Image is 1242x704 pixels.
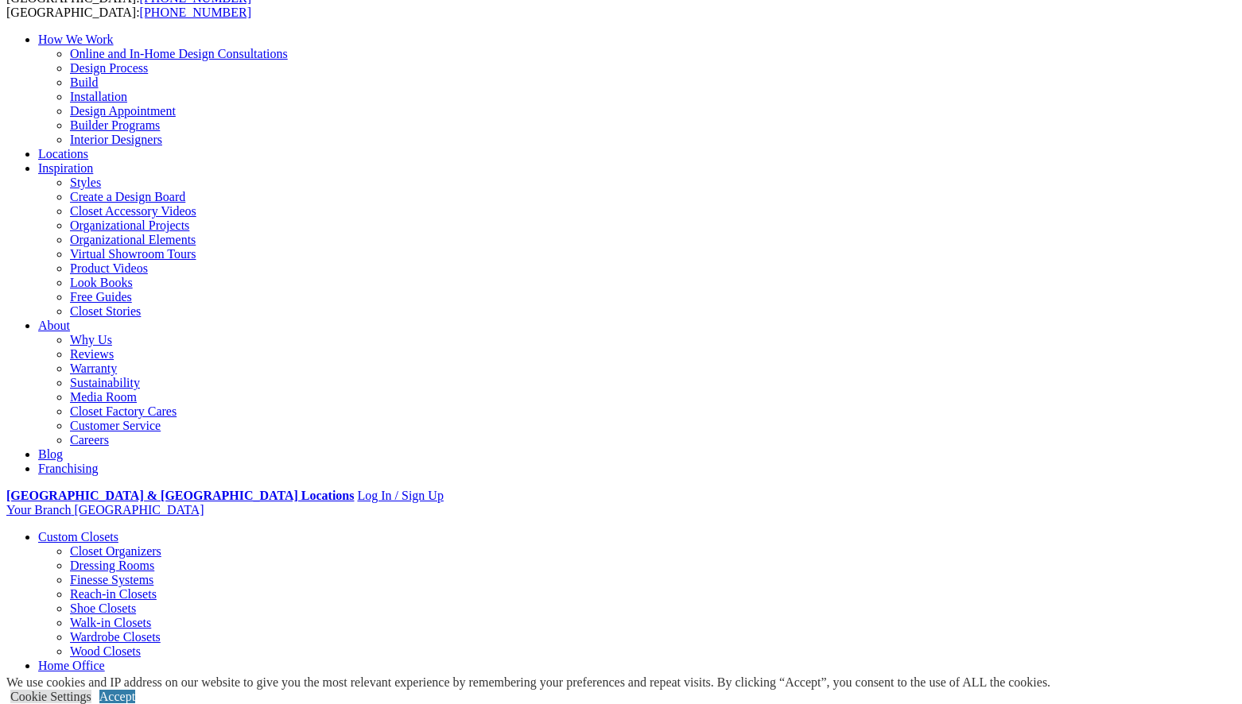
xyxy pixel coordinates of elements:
a: Reviews [70,347,114,361]
a: Your Branch [GEOGRAPHIC_DATA] [6,503,204,516]
a: Organizational Elements [70,233,196,246]
a: Reach-in Closets [70,587,157,601]
a: Builder Programs [70,118,160,132]
a: Create a Design Board [70,190,185,203]
a: Blog [38,447,63,461]
a: Locations [38,147,88,161]
a: Organizational Projects [70,219,189,232]
a: Design Appointment [70,104,176,118]
a: Installation [70,90,127,103]
div: We use cookies and IP address on our website to give you the most relevant experience by remember... [6,675,1050,690]
a: Closet Factory Cares [70,404,177,418]
a: Virtual Showroom Tours [70,247,196,261]
a: Closet Organizers [70,544,161,558]
a: Warranty [70,362,117,375]
a: Careers [70,433,109,447]
a: Walk-in Closets [70,616,151,629]
a: Build [70,75,99,89]
a: [GEOGRAPHIC_DATA] & [GEOGRAPHIC_DATA] Locations [6,489,354,502]
span: [GEOGRAPHIC_DATA] [74,503,204,516]
span: Your Branch [6,503,71,516]
a: Garage [38,673,75,687]
a: Cookie Settings [10,690,91,703]
a: Online and In-Home Design Consultations [70,47,288,60]
a: Dressing Rooms [70,559,154,572]
a: Interior Designers [70,133,162,146]
a: Finesse Systems [70,573,153,586]
a: Media Room [70,390,137,404]
a: About [38,319,70,332]
a: Log In / Sign Up [357,489,443,502]
a: Closet Stories [70,304,141,318]
a: Inspiration [38,161,93,175]
a: Franchising [38,462,99,475]
a: Product Videos [70,261,148,275]
a: Wood Closets [70,644,141,658]
a: Wardrobe Closets [70,630,161,644]
a: Customer Service [70,419,161,432]
a: Accept [99,690,135,703]
a: Free Guides [70,290,132,304]
a: Shoe Closets [70,601,136,615]
a: [PHONE_NUMBER] [140,6,251,19]
a: Custom Closets [38,530,118,543]
a: Closet Accessory Videos [70,204,196,218]
a: How We Work [38,33,114,46]
a: Home Office [38,659,105,672]
a: Why Us [70,333,112,346]
a: Sustainability [70,376,140,389]
a: Look Books [70,276,133,289]
a: Styles [70,176,101,189]
a: Design Process [70,61,148,75]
